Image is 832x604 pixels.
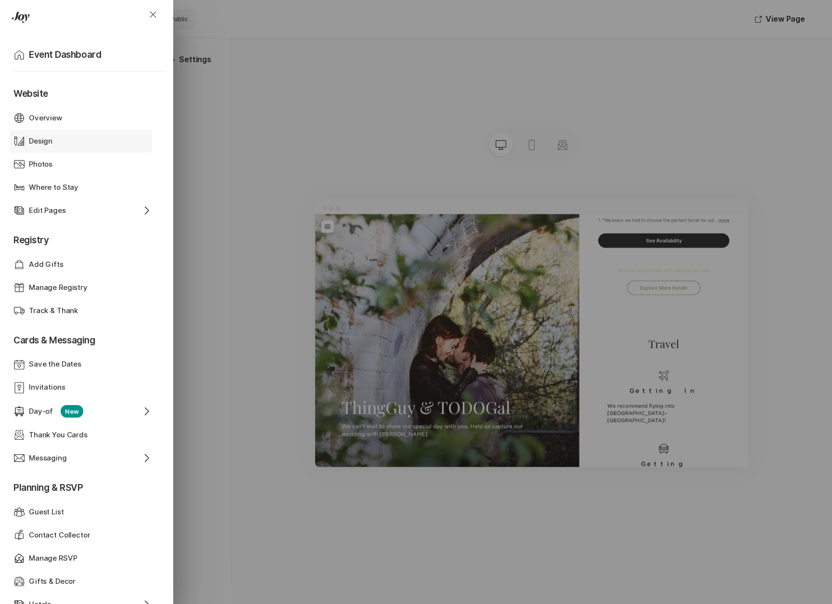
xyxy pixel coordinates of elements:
[13,42,166,67] a: Event Dashboard
[13,106,156,130] a: Overview
[29,113,62,124] p: Overview
[29,453,67,464] p: Messaging
[13,276,156,299] a: Manage Registry
[29,406,53,417] p: Day-of
[13,176,156,199] a: Where to Stay
[42,333,338,358] p: We can't wait to share our special day with you. Help us capture our wedding with [PERSON_NAME].
[29,553,77,564] p: Manage RSVP
[29,359,81,370] p: Save the Dates
[13,322,156,353] p: Cards & Messaging
[453,31,663,54] button: See Availability
[13,570,156,593] a: Gifts & Decor
[13,470,156,500] p: Planning & RSVP
[13,130,156,153] a: Design
[29,576,76,587] p: Gifts & Decor
[42,292,312,326] p: ThingGuy & TODOGal
[13,299,156,322] a: Track & Thank
[13,353,156,376] a: Save the Dates
[29,48,101,62] p: Event Dashboard
[503,276,613,289] p: Getting In
[29,507,64,518] p: Guest List
[29,182,78,193] p: Where to Stay
[29,382,65,393] p: Invitations
[13,222,156,253] p: Registry
[29,530,90,541] p: Contact Collector
[13,500,156,524] a: Guest List
[29,259,64,270] p: Add Gifts
[467,301,648,335] p: We recommend flying into [GEOGRAPHIC_DATA]–[GEOGRAPHIC_DATA]!
[484,85,632,95] p: Browse more hotels with our special rates
[13,76,156,106] p: Website
[424,197,691,218] p: Travel
[13,153,156,176] a: Photos
[61,405,83,418] p: New
[10,10,30,30] button: Menu
[29,136,52,147] p: Design
[453,5,645,16] p: 1. "We knew we had to choose the perfect hotel for our wedding guests, and Arlo SoHo was the obvi...
[29,305,78,316] p: Track & Thank
[13,524,156,547] a: Contact Collector
[467,393,648,419] p: Getting Downtown
[136,3,170,26] button: Close
[499,106,616,130] button: Explore More Hotels
[29,282,88,293] p: Manage Registry
[645,5,663,16] p: more
[13,376,156,399] a: Invitations
[13,253,156,276] a: Add Gifts
[29,205,66,216] p: Edit Pages
[13,547,156,570] a: Manage RSVP
[29,159,52,170] p: Photos
[29,430,88,441] p: Thank You Cards
[13,423,156,446] a: Thank You Cards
